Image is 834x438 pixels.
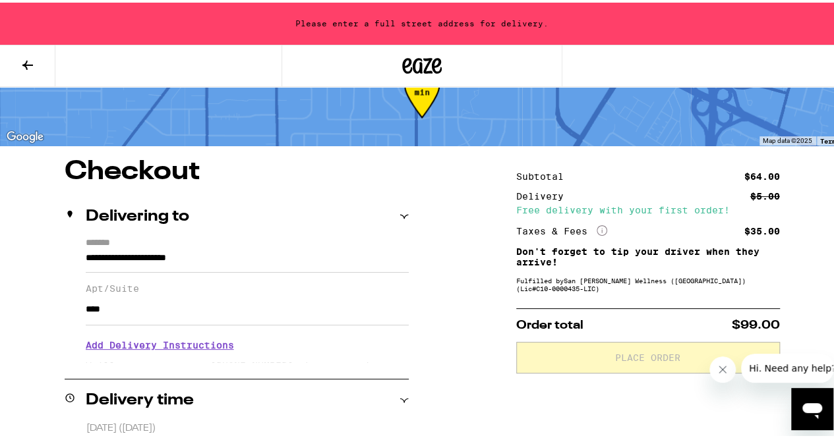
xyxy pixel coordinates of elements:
[86,420,409,432] p: [DATE] ([DATE])
[615,350,680,360] span: Place Order
[86,281,409,291] label: Apt/Suite
[763,134,812,142] span: Map data ©2025
[516,169,573,178] div: Subtotal
[709,354,736,380] iframe: Close message
[3,126,47,143] a: Open this area in Google Maps (opens a new window)
[65,156,409,182] h1: Checkout
[516,223,607,234] div: Taxes & Fees
[744,169,780,178] div: $64.00
[516,339,780,371] button: Place Order
[791,385,833,427] iframe: Button to launch messaging window
[8,9,95,20] span: Hi. Need any help?
[750,189,780,198] div: $5.00
[516,244,780,265] p: Don't forget to tip your driver when they arrive!
[86,390,194,406] h2: Delivery time
[744,224,780,233] div: $35.00
[3,126,47,143] img: Google
[86,206,189,222] h2: Delivering to
[516,203,780,212] div: Free delivery with your first order!
[732,317,780,329] span: $99.00
[404,76,440,126] div: 54-114 min
[516,317,583,329] span: Order total
[516,189,573,198] div: Delivery
[86,327,409,358] h3: Add Delivery Instructions
[86,358,409,368] p: We'll contact you at [PHONE_NUMBER] when we arrive
[741,351,833,380] iframe: Message from company
[516,274,780,290] div: Fulfilled by San [PERSON_NAME] Wellness ([GEOGRAPHIC_DATA]) (Lic# C10-0000435-LIC )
